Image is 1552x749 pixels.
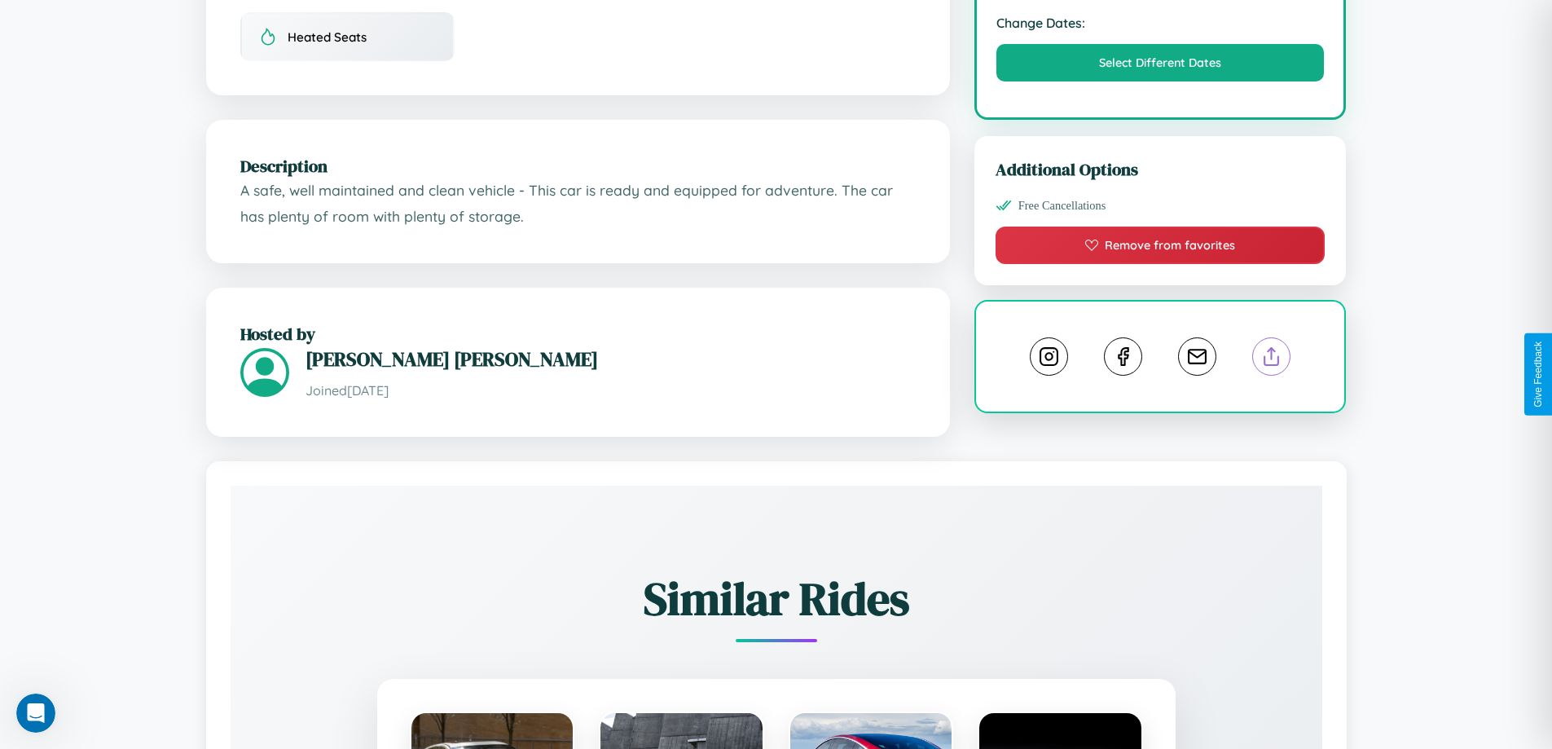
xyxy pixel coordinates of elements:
h2: Hosted by [240,322,916,346]
button: Remove from favorites [996,227,1326,264]
p: A safe, well maintained and clean vehicle - This car is ready and equipped for adventure. The car... [240,178,916,229]
button: Select Different Dates [996,44,1325,82]
p: Joined [DATE] [306,379,916,403]
iframe: Intercom live chat [16,694,55,733]
h2: Description [240,154,916,178]
h3: Additional Options [996,157,1326,181]
span: Heated Seats [288,29,367,45]
strong: Change Dates: [996,15,1325,31]
h2: Similar Rides [288,567,1265,630]
span: Free Cancellations [1018,199,1106,213]
h3: [PERSON_NAME] [PERSON_NAME] [306,346,916,372]
div: Give Feedback [1532,341,1544,408]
